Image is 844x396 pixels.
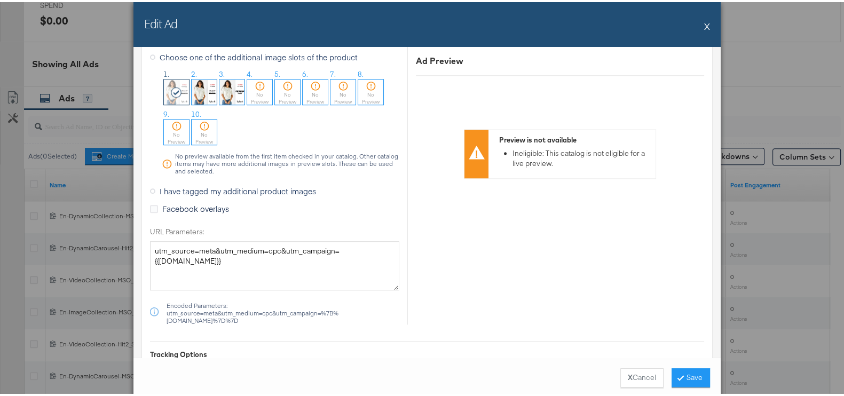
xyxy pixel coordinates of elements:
[219,77,244,102] img: Q6RW5B4VR3dgq3F48uNBsw.jpg
[275,89,300,103] div: No Preview
[162,201,229,212] span: Facebook overlays
[167,307,380,322] span: utm_source=meta&utm_medium=cpc&utm_campaign=%7B%[DOMAIN_NAME]%7D%7D
[330,89,356,103] div: No Preview
[303,89,328,103] div: No Preview
[358,67,364,77] span: 8.
[166,300,399,322] div: Encoded Parameters:
[160,50,358,60] span: Choose one of the additional image slots of the product
[512,146,650,166] li: Ineligible: This catalog is not eligible for a live preview.
[163,67,169,77] span: 1.
[247,67,253,77] span: 4.
[150,347,704,358] div: Tracking Options
[416,53,704,65] div: Ad Preview
[150,225,399,235] label: URL Parameters:
[330,67,336,77] span: 7.
[175,151,399,173] div: No preview available from the first item checked in your catalog. Other catalog items may have mo...
[192,129,217,143] div: No Preview
[672,366,710,385] button: Save
[704,13,710,35] button: X
[358,89,383,103] div: No Preview
[163,107,169,117] span: 9.
[247,89,272,103] div: No Preview
[219,67,225,77] span: 3.
[274,67,280,77] span: 5.
[150,239,399,288] textarea: utm_source=meta&utm_medium=cpc&utm_campaign={{[DOMAIN_NAME]}}
[302,67,308,77] span: 6.
[192,77,217,102] img: izEgoW8Hww-94Brda_YdzQ.jpg
[191,67,197,77] span: 2.
[499,133,650,143] div: Preview is not available
[628,370,633,381] strong: X
[164,129,189,143] div: No Preview
[144,13,177,29] h2: Edit Ad
[191,107,201,117] span: 10.
[160,184,316,194] span: I have tagged my additional product images
[620,366,664,385] button: XCancel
